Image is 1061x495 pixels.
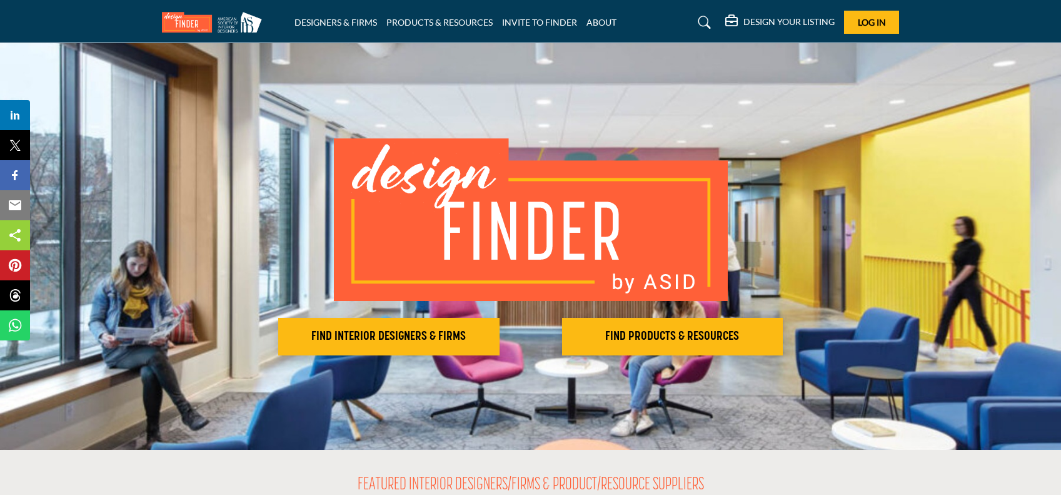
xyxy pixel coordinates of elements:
[686,13,719,33] a: Search
[725,15,835,30] div: DESIGN YOUR LISTING
[586,17,616,28] a: ABOUT
[162,12,268,33] img: Site Logo
[844,11,899,34] button: Log In
[566,329,780,344] h2: FIND PRODUCTS & RESOURCES
[502,17,577,28] a: INVITE TO FINDER
[334,138,728,301] img: image
[562,318,783,355] button: FIND PRODUCTS & RESOURCES
[386,17,493,28] a: PRODUCTS & RESOURCES
[278,318,500,355] button: FIND INTERIOR DESIGNERS & FIRMS
[743,16,835,28] h5: DESIGN YOUR LISTING
[294,17,377,28] a: DESIGNERS & FIRMS
[858,17,886,28] span: Log In
[282,329,496,344] h2: FIND INTERIOR DESIGNERS & FIRMS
